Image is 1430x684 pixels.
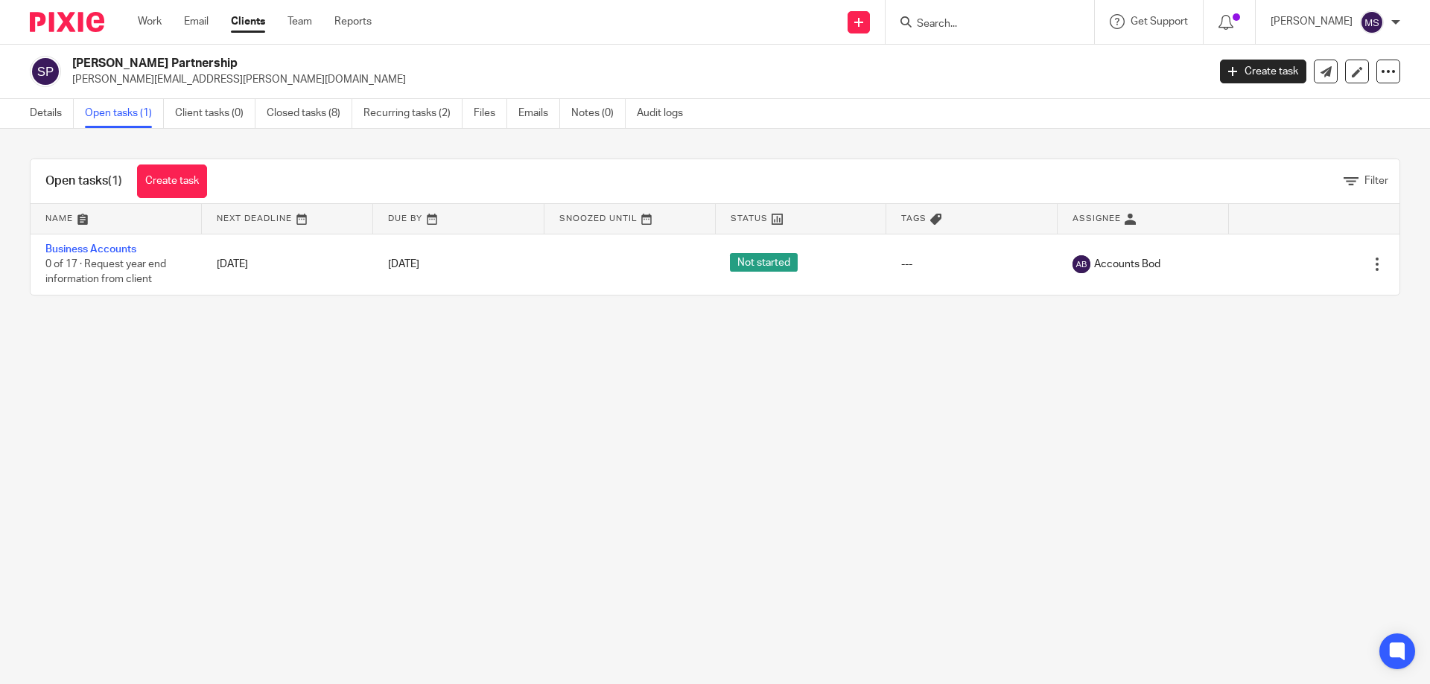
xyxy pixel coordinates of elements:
[1131,16,1188,27] span: Get Support
[1072,255,1090,273] img: svg%3E
[1220,60,1306,83] a: Create task
[731,214,768,223] span: Status
[1271,14,1353,29] p: [PERSON_NAME]
[72,56,973,71] h2: [PERSON_NAME] Partnership
[231,14,265,29] a: Clients
[518,99,560,128] a: Emails
[30,56,61,87] img: svg%3E
[137,164,207,198] a: Create task
[85,99,164,128] a: Open tasks (1)
[108,175,122,187] span: (1)
[202,234,373,295] td: [DATE]
[45,259,166,285] span: 0 of 17 · Request year end information from client
[30,12,104,32] img: Pixie
[474,99,507,128] a: Files
[1094,257,1160,272] span: Accounts Bod
[571,99,626,128] a: Notes (0)
[138,14,162,29] a: Work
[267,99,352,128] a: Closed tasks (8)
[363,99,463,128] a: Recurring tasks (2)
[30,99,74,128] a: Details
[901,257,1043,272] div: ---
[388,259,419,269] span: [DATE]
[287,14,312,29] a: Team
[45,173,122,189] h1: Open tasks
[72,72,1198,87] p: [PERSON_NAME][EMAIL_ADDRESS][PERSON_NAME][DOMAIN_NAME]
[1364,176,1388,186] span: Filter
[45,244,136,255] a: Business Accounts
[1360,10,1384,34] img: svg%3E
[559,214,638,223] span: Snoozed Until
[901,214,927,223] span: Tags
[730,253,798,272] span: Not started
[637,99,694,128] a: Audit logs
[184,14,209,29] a: Email
[334,14,372,29] a: Reports
[175,99,255,128] a: Client tasks (0)
[915,18,1049,31] input: Search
